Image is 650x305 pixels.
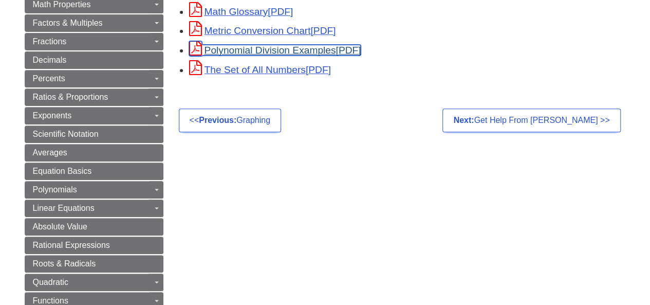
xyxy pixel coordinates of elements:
a: <<Previous:Graphing [179,109,281,132]
span: Quadratic [33,278,68,286]
a: Equation Basics [25,163,163,180]
a: Quadratic [25,274,163,291]
a: Link opens in new window [189,6,293,17]
a: Rational Expressions [25,237,163,254]
a: Ratios & Proportions [25,88,163,106]
a: Percents [25,70,163,87]
a: Link opens in new window [189,25,336,36]
a: Link opens in new window [189,64,331,75]
span: Roots & Radicals [33,259,96,268]
a: Scientific Notation [25,125,163,143]
a: Fractions [25,33,163,50]
span: Averages [33,148,67,157]
a: Exponents [25,107,163,124]
span: Rational Expressions [33,241,110,249]
span: Absolute Value [33,222,87,231]
a: Polynomials [25,181,163,199]
span: Equation Basics [33,167,92,175]
a: Roots & Radicals [25,255,163,273]
a: Factors & Multiples [25,14,163,32]
span: Decimals [33,56,67,64]
a: Linear Equations [25,200,163,217]
span: Exponents [33,111,72,120]
span: Functions [33,296,68,305]
span: Polynomials [33,185,77,194]
span: Linear Equations [33,204,95,212]
a: Link opens in new window [189,45,361,56]
strong: Next: [453,116,474,124]
a: Next:Get Help From [PERSON_NAME] >> [442,109,620,132]
a: Decimals [25,51,163,69]
a: Absolute Value [25,218,163,236]
span: Factors & Multiples [33,19,103,27]
span: Percents [33,74,65,83]
a: Averages [25,144,163,162]
span: Fractions [33,37,67,46]
span: Ratios & Proportions [33,93,108,101]
strong: Previous: [199,116,236,124]
span: Scientific Notation [33,130,99,138]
